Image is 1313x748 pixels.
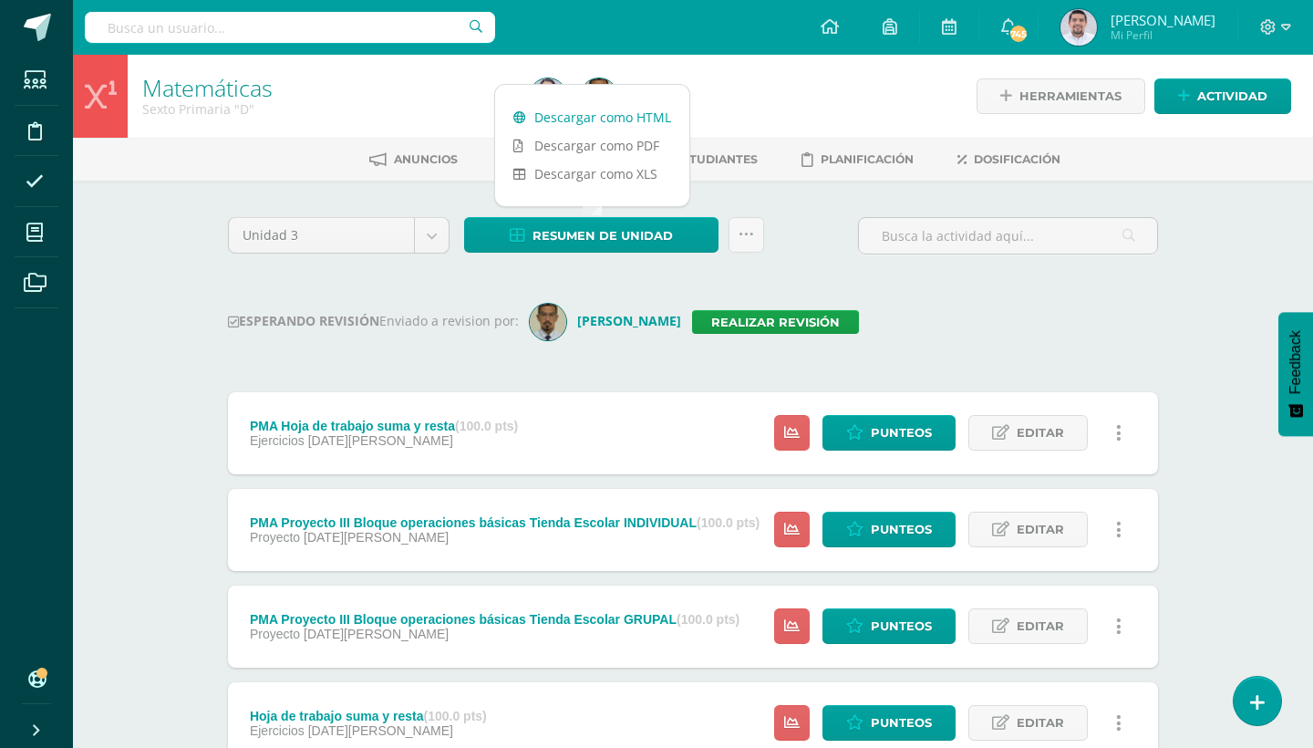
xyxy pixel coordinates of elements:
[1060,9,1097,46] img: 128a2339fae2614ebf483c496f84f6fa.png
[464,217,719,253] a: Resumen de unidad
[1197,79,1267,113] span: Actividad
[243,218,400,253] span: Unidad 3
[871,416,932,450] span: Punteos
[871,706,932,740] span: Punteos
[142,75,508,100] h1: Matemáticas
[250,433,305,448] span: Ejercicios
[85,12,495,43] input: Busca un usuario...
[455,419,518,433] strong: (100.0 pts)
[822,608,956,644] a: Punteos
[308,433,453,448] span: [DATE][PERSON_NAME]
[677,612,739,627] strong: (100.0 pts)
[692,310,859,334] a: Realizar revisión
[801,145,914,174] a: Planificación
[1111,27,1215,43] span: Mi Perfil
[822,415,956,451] a: Punteos
[977,78,1145,114] a: Herramientas
[250,515,760,530] div: PMA Proyecto III Bloque operaciones básicas Tienda Escolar INDIVIDUAL
[1017,416,1064,450] span: Editar
[495,131,689,160] a: Descargar como PDF
[822,512,956,547] a: Punteos
[957,145,1060,174] a: Dosificación
[379,312,519,329] span: Enviado a revision por:
[822,705,956,741] a: Punteos
[142,100,508,118] div: Sexto Primaria 'D'
[821,152,914,166] span: Planificación
[1017,706,1064,740] span: Editar
[369,145,458,174] a: Anuncios
[530,304,566,340] img: f8b0a13ff27596fb7fce6f033c1333bf.png
[394,152,458,166] span: Anuncios
[1008,24,1029,44] span: 745
[250,723,305,738] span: Ejercicios
[250,419,518,433] div: PMA Hoja de trabajo suma y resta
[250,612,739,627] div: PMA Proyecto III Bloque operaciones básicas Tienda Escolar GRUPAL
[1154,78,1291,114] a: Actividad
[1287,330,1304,394] span: Feedback
[1017,609,1064,643] span: Editar
[648,145,758,174] a: Estudiantes
[974,152,1060,166] span: Dosificación
[1019,79,1122,113] span: Herramientas
[229,218,449,253] a: Unidad 3
[675,152,758,166] span: Estudiantes
[250,530,300,545] span: Proyecto
[142,72,273,103] a: Matemáticas
[250,627,300,641] span: Proyecto
[530,312,692,329] a: [PERSON_NAME]
[304,627,449,641] span: [DATE][PERSON_NAME]
[250,709,487,723] div: Hoja de trabajo suma y resta
[495,160,689,188] a: Descargar como XLS
[697,515,760,530] strong: (100.0 pts)
[1111,11,1215,29] span: [PERSON_NAME]
[871,609,932,643] span: Punteos
[228,312,379,329] strong: ESPERANDO REVISIÓN
[308,723,453,738] span: [DATE][PERSON_NAME]
[1278,312,1313,436] button: Feedback - Mostrar encuesta
[871,513,932,546] span: Punteos
[1017,513,1064,546] span: Editar
[424,709,487,723] strong: (100.0 pts)
[495,103,689,131] a: Descargar como HTML
[530,78,566,115] img: 2d65b1c349409d80be4ac5e5dc811f01.png
[581,78,617,115] img: 7928e51c5877b3bca6101dd3372c758c.png
[304,530,449,545] span: [DATE][PERSON_NAME]
[532,219,673,253] span: Resumen de unidad
[577,312,681,329] strong: [PERSON_NAME]
[859,218,1157,254] input: Busca la actividad aquí...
